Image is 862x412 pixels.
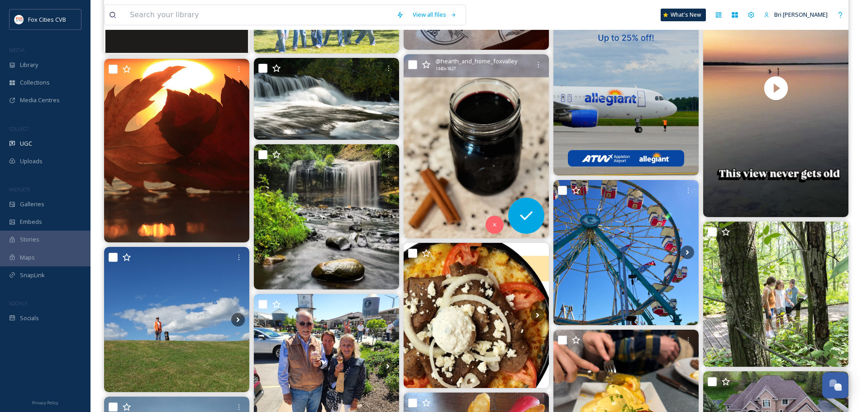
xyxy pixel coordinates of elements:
[9,300,27,307] span: SOCIALS
[28,15,66,24] span: Fox Cities CVB
[32,400,58,406] span: Privacy Policy
[20,253,35,262] span: Maps
[9,47,25,53] span: MEDIA
[435,57,517,66] span: @ hearth_and_home_foxvalley
[254,58,399,140] img: We're fortunate to live in the Midwest, travelwisconsin and our neighbors in michigansupperpenins...
[408,6,461,24] a: View all files
[20,200,44,208] span: Galleries
[9,125,29,132] span: COLLECT
[104,247,249,392] img: ... recent park hangs ... #appletonwisconsin #parkhangs
[703,222,848,367] img: Rustling leaves, winding trails, and that peaceful Mosquito Hill stillness. It’s where nature tea...
[20,314,39,322] span: Socials
[32,397,58,407] a: Privacy Policy
[254,144,399,289] img: Cascade Falls in Osceola, Wisconsin #TravelWI #TravelWisconsin #VisitWisconsin #OnlyInWisconsin #...
[404,243,549,388] img: The Gyro and Blue Ribbon MACS have finally returned. 🔥 #iamgyromac #iamblueribbonmac #cheese #che...
[14,15,24,24] img: images.png
[553,180,699,325] img: Don't miss your chance to experience the fun of the 176th Walworth County Fair in Elkhorn! Whose ...
[404,54,549,238] img: Back to school season = time to support the immune system naturally. 💪🏼 Elderberry syrup is a mus...
[20,218,42,226] span: Embeds
[661,9,706,21] a: What's New
[104,59,249,242] img: #capturewi #captureec #visiteauclaire #eauclairewi #eauclairewisconsin #weau #travelwi #onlyinwis...
[20,271,45,279] span: SnapLink
[20,96,60,104] span: Media Centres
[759,6,832,24] a: Bri [PERSON_NAME]
[125,5,392,25] input: Search your library
[20,139,32,148] span: UGC
[822,372,848,398] button: Open Chat
[435,66,456,72] span: 1440 x 1827
[774,10,828,19] span: Bri [PERSON_NAME]
[20,61,38,69] span: Library
[20,157,43,166] span: Uploads
[20,235,39,244] span: Stories
[20,78,50,87] span: Collections
[9,186,30,193] span: WIDGETS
